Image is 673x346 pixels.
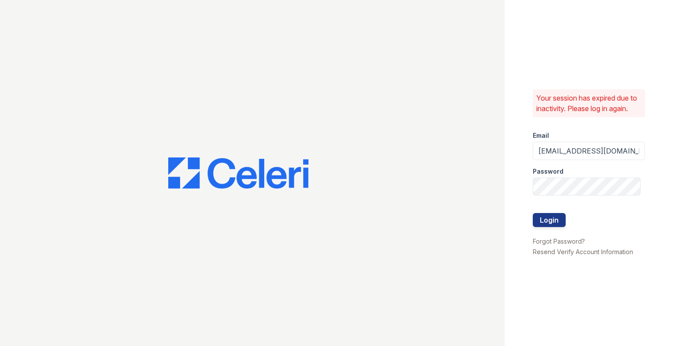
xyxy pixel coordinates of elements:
[533,248,633,255] a: Resend Verify Account Information
[533,238,585,245] a: Forgot Password?
[533,131,549,140] label: Email
[533,167,563,176] label: Password
[536,93,641,114] p: Your session has expired due to inactivity. Please log in again.
[168,157,308,189] img: CE_Logo_Blue-a8612792a0a2168367f1c8372b55b34899dd931a85d93a1a3d3e32e68fde9ad4.png
[533,213,566,227] button: Login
